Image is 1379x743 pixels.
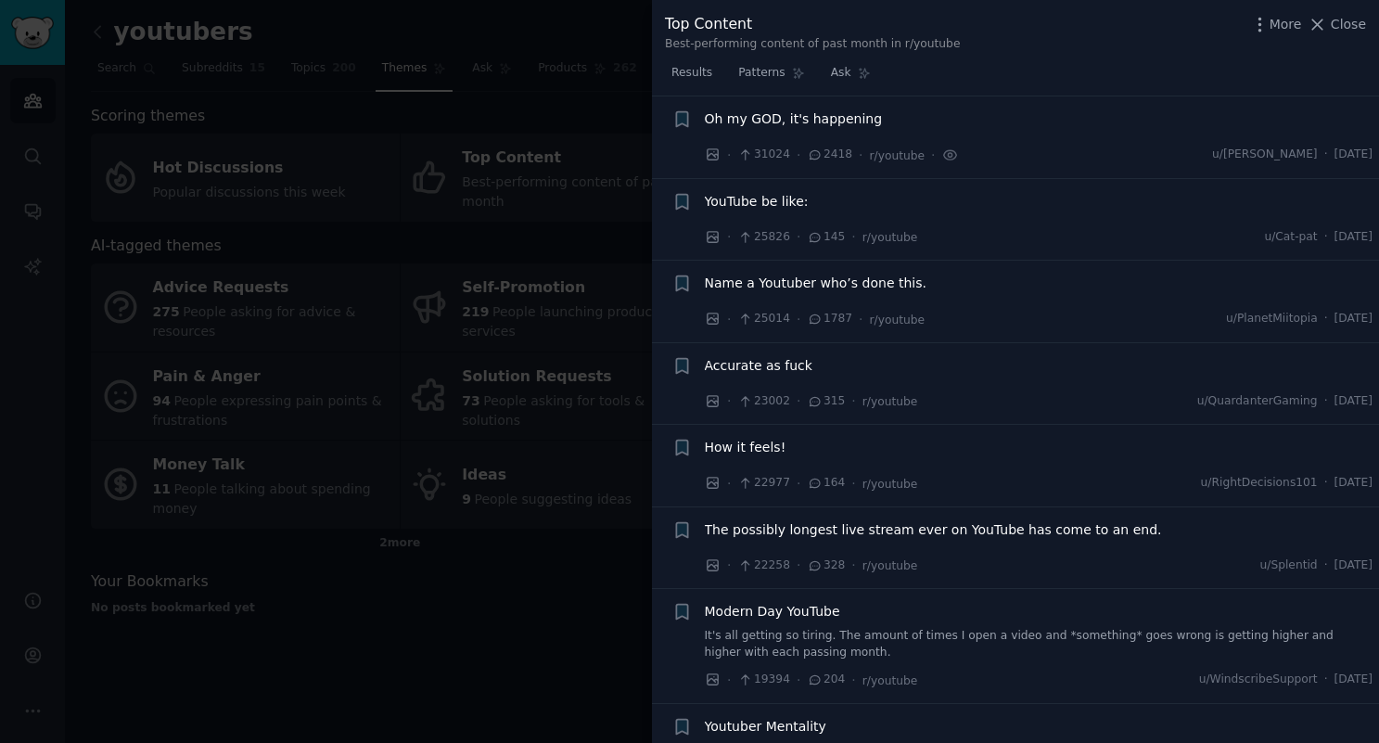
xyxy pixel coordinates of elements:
[1264,229,1317,246] span: u/Cat-pat
[862,478,918,491] span: r/youtube
[859,310,862,329] span: ·
[1226,311,1318,327] span: u/PlanetMiitopia
[1199,672,1318,688] span: u/WindscribeSupport
[1334,672,1373,688] span: [DATE]
[705,717,826,737] a: Youtuber Mentality
[705,356,812,376] a: Accurate as fuck
[665,58,719,96] a: Results
[727,556,731,575] span: ·
[1250,15,1302,34] button: More
[1201,475,1318,492] span: u/RightDecisions101
[1324,557,1328,574] span: ·
[727,227,731,247] span: ·
[797,310,800,329] span: ·
[1212,147,1318,163] span: u/[PERSON_NAME]
[738,65,785,82] span: Patterns
[1334,557,1373,574] span: [DATE]
[727,474,731,493] span: ·
[859,146,862,165] span: ·
[1334,393,1373,410] span: [DATE]
[862,559,918,572] span: r/youtube
[1324,229,1328,246] span: ·
[1324,672,1328,688] span: ·
[1334,147,1373,163] span: [DATE]
[797,671,800,690] span: ·
[727,310,731,329] span: ·
[1308,15,1366,34] button: Close
[851,556,855,575] span: ·
[705,274,926,293] a: Name a Youtuber who’s done this.
[665,13,960,36] div: Top Content
[1197,393,1318,410] span: u/QuardanterGaming
[851,474,855,493] span: ·
[870,149,926,162] span: r/youtube
[1331,15,1366,34] span: Close
[807,229,845,246] span: 145
[1270,15,1302,34] span: More
[1334,229,1373,246] span: [DATE]
[665,36,960,53] div: Best-performing content of past month in r/youtube
[705,192,809,211] a: YouTube be like:
[705,438,786,457] a: How it feels!
[705,602,840,621] a: Modern Day YouTube
[737,229,789,246] span: 25826
[737,147,789,163] span: 31024
[705,520,1162,540] a: The possibly longest live stream ever on YouTube has come to an end.
[705,628,1373,660] a: It's all getting so tiring. The amount of times I open a video and *something* goes wrong is gett...
[1324,393,1328,410] span: ·
[1324,311,1328,327] span: ·
[851,671,855,690] span: ·
[931,146,935,165] span: ·
[737,311,789,327] span: 25014
[824,58,877,96] a: Ask
[797,474,800,493] span: ·
[807,393,845,410] span: 315
[737,475,789,492] span: 22977
[705,109,883,129] a: Oh my GOD, it's happening
[807,311,852,327] span: 1787
[862,231,918,244] span: r/youtube
[727,146,731,165] span: ·
[870,314,926,327] span: r/youtube
[1260,557,1318,574] span: u/Splentid
[727,671,731,690] span: ·
[737,393,789,410] span: 23002
[1324,147,1328,163] span: ·
[862,395,918,408] span: r/youtube
[831,65,851,82] span: Ask
[807,557,845,574] span: 328
[807,672,845,688] span: 204
[851,227,855,247] span: ·
[1324,475,1328,492] span: ·
[797,146,800,165] span: ·
[737,557,789,574] span: 22258
[851,391,855,411] span: ·
[1334,311,1373,327] span: [DATE]
[797,556,800,575] span: ·
[807,147,852,163] span: 2418
[797,391,800,411] span: ·
[737,672,789,688] span: 19394
[807,475,845,492] span: 164
[862,674,918,687] span: r/youtube
[727,391,731,411] span: ·
[797,227,800,247] span: ·
[732,58,811,96] a: Patterns
[671,65,712,82] span: Results
[1334,475,1373,492] span: [DATE]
